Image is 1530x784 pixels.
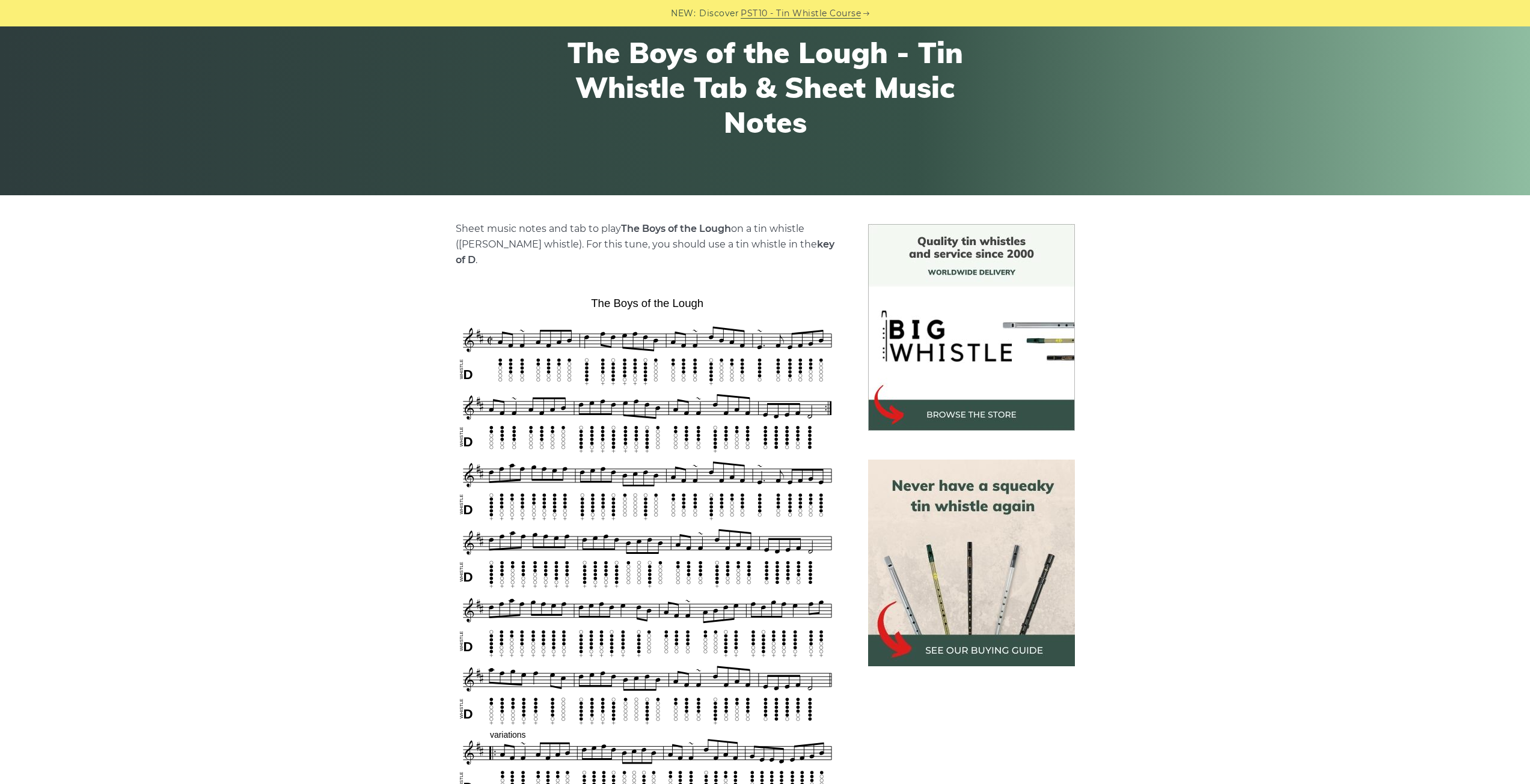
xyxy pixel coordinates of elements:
h1: The Boys of the Lough - Tin Whistle Tab & Sheet Music Notes [544,35,987,139]
img: BigWhistle Tin Whistle Store [868,224,1075,431]
span: NEW: [671,7,696,20]
a: PST10 - Tin Whistle Course [741,7,861,20]
img: tin whistle buying guide [868,460,1075,666]
p: Sheet music notes and tab to play on a tin whistle ([PERSON_NAME] whistle). For this tune, you sh... [456,221,839,268]
strong: key of D [456,239,834,266]
span: Discover [699,7,739,20]
strong: The Boys of the Lough [621,223,731,234]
